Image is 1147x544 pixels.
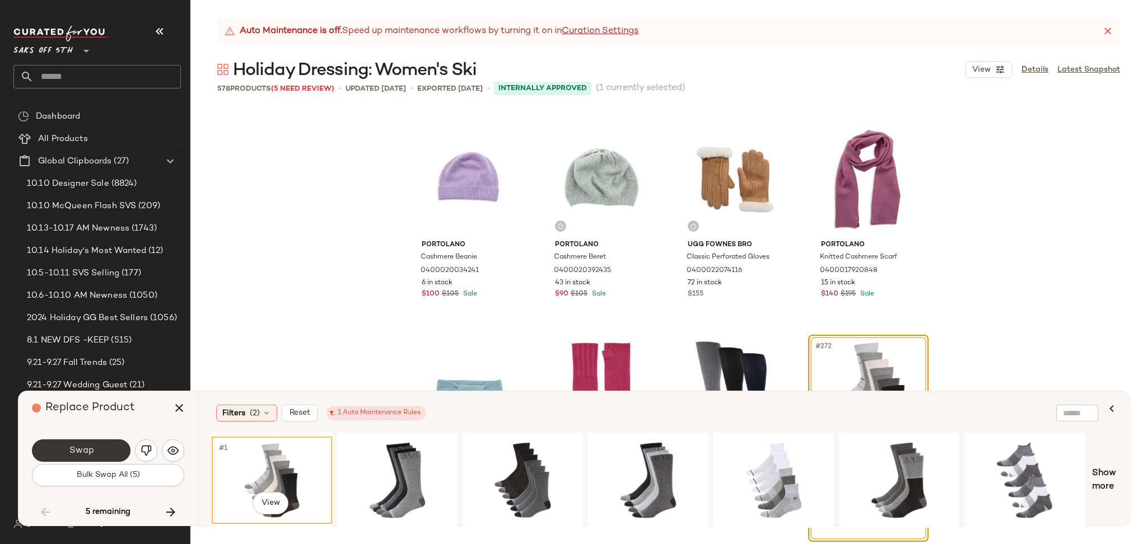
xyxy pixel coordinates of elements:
span: (27) [111,155,129,168]
img: 0400022034198_GREYBLACK [679,339,791,452]
span: $90 [555,289,568,299]
span: Saks OFF 5TH [13,38,73,58]
span: 9.21-9.27 Wedding Guest [27,379,127,392]
p: updated [DATE] [346,83,406,95]
button: View [966,61,1013,78]
div: Speed up maintenance workflows by turning it on in [224,25,638,38]
span: 15 in stock [821,278,855,288]
span: Show more [1092,467,1116,494]
span: (21) [127,379,144,392]
span: Holiday Dressing: Women's Ski [233,59,477,82]
span: 43 in stock [555,278,590,288]
span: Dashboard [36,110,80,123]
span: #1 [218,443,230,454]
img: 0400020034299 [413,339,525,452]
span: Global Clipboards [38,155,111,168]
span: View [260,499,279,508]
span: Reset [289,409,310,418]
span: Replace Product [45,402,135,414]
span: Cashmere Beret [554,252,606,262]
span: Cashmere Beanie [421,252,477,262]
span: #272 [814,341,834,352]
img: cfy_white_logo.C9jOOHJF.svg [13,26,109,41]
img: svg%3e [13,519,22,528]
span: (1 currently selected) [596,82,686,95]
a: Latest Snapshot [1057,64,1120,76]
img: 0400019576690_FLAMINGO [546,339,659,452]
span: Sale [858,290,874,298]
button: Reset [282,405,318,421]
span: Ugg Fownes Bro [688,240,782,250]
span: All Products [38,133,88,146]
span: 10.14 Holiday's Most Wanted [27,245,146,257]
button: Swap [32,439,130,462]
img: 0400020562939_GREY [592,440,705,520]
span: $105 [571,289,588,299]
img: 0400020034241 [413,123,525,236]
span: (12) [146,245,164,257]
span: 10.5-10.11 SVS Selling [27,267,119,280]
span: Portolano [422,240,516,250]
span: (2) [250,407,260,419]
span: (5 Need Review) [271,85,334,93]
span: 10.10 Designer Sale [27,177,109,190]
span: Swap [68,445,94,456]
span: • [339,83,341,95]
span: (1056) [148,312,177,325]
span: (209) [136,200,160,213]
span: $140 [821,289,838,299]
div: Products [217,83,334,95]
img: svg%3e [167,445,179,456]
button: Bulk Swap All (5) [32,464,184,486]
img: svg%3e [557,223,564,229]
p: Exported [DATE] [417,83,483,95]
strong: Auto Maintenance is off. [240,25,342,38]
img: 0400020562947_WHITE [717,440,830,520]
span: 5 remaining [86,507,130,517]
span: 72 in stock [688,278,722,288]
img: 0400022067838_STEELMULTI [216,440,328,520]
span: (515) [109,334,132,347]
span: Bulk Swap All (5) [76,471,140,480]
a: Details [1022,64,1048,76]
img: svg%3e [18,111,29,122]
span: $195 [841,289,856,299]
span: $105 [442,289,459,299]
span: 2024 Holiday GG Best Sellers [27,312,148,325]
span: View [972,65,991,74]
span: 0400017920848 [820,266,878,276]
div: 1 Auto Maintenance Rules [332,408,421,418]
span: (25) [107,357,125,369]
span: (177) [119,267,141,280]
span: Knitted Cashmere Scarf [820,252,897,262]
span: 9.21-9.27 Fall Trends [27,357,107,369]
span: $100 [422,289,440,299]
span: 0400020034241 [421,266,479,276]
span: (1050) [127,289,157,302]
span: Classic Perforated Gloves [687,252,770,262]
img: 0400020562942_BLACKMULTI [341,440,454,520]
a: Curation Settings [562,25,638,38]
span: Internally Approved [498,83,587,94]
img: 0400022067843_BLACK [467,440,579,520]
span: Sale [461,290,477,298]
span: (8824) [109,177,137,190]
img: 0400017920848 [812,123,925,236]
span: (1743) [129,222,157,235]
span: 8.1 NEW DFS -KEEP [27,334,109,347]
img: 0400022067838_STEELMULTI [812,339,925,452]
span: Portolano [821,240,916,250]
span: • [487,83,489,95]
span: • [411,83,413,95]
span: Filters [222,407,245,419]
span: 10.6-10.10 AM Newness [27,289,127,302]
span: $155 [688,289,703,299]
img: 0400022074116_CHESTNUT [679,123,791,236]
span: Portolano [555,240,650,250]
span: 6 in stock [422,278,453,288]
button: View [253,492,288,514]
img: 0400020392435_MEDIUMHEATHER [546,123,659,236]
img: svg%3e [141,445,152,456]
img: svg%3e [217,64,229,75]
span: Sale [590,290,606,298]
